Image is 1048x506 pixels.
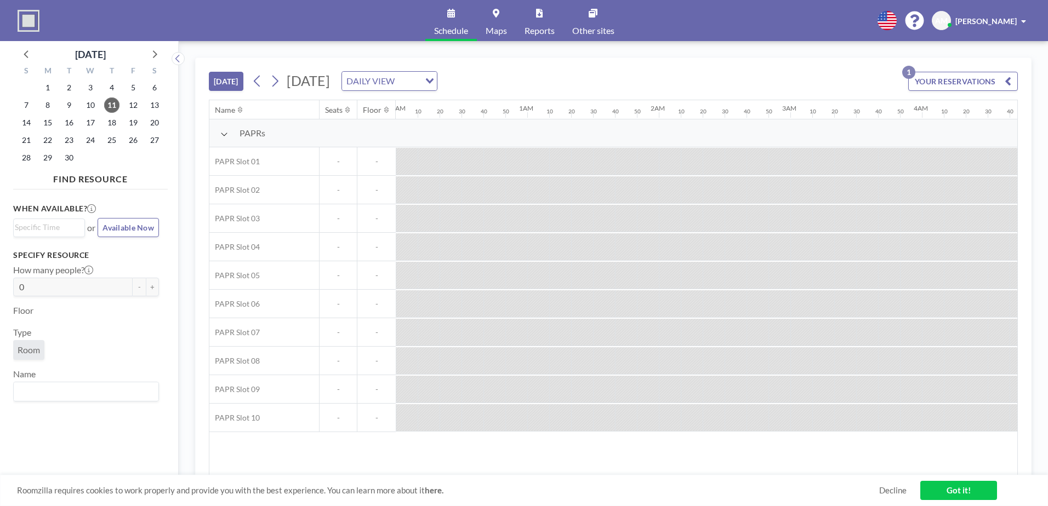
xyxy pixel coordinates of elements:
[13,169,168,185] h4: FIND RESOURCE
[546,108,553,115] div: 10
[146,278,159,296] button: +
[104,133,119,148] span: Thursday, September 25, 2025
[357,327,396,337] span: -
[357,157,396,166] span: -
[16,65,37,79] div: S
[147,115,162,130] span: Saturday, September 20, 2025
[320,242,357,252] span: -
[590,108,597,115] div: 30
[700,108,707,115] div: 20
[83,133,98,148] span: Wednesday, September 24, 2025
[955,16,1017,26] span: [PERSON_NAME]
[398,74,419,88] input: Search for option
[40,80,55,95] span: Monday, September 1, 2025
[61,97,77,113] span: Tuesday, September 9, 2025
[879,485,907,496] a: Decline
[320,299,357,309] span: -
[83,80,98,95] span: Wednesday, September 3, 2025
[37,65,59,79] div: M
[415,108,422,115] div: 10
[209,384,260,394] span: PAPR Slot 09
[209,157,260,166] span: PAPR Slot 01
[963,108,970,115] div: 20
[320,384,357,394] span: -
[651,104,665,112] div: 2AM
[14,219,84,235] div: Search for option
[357,185,396,195] span: -
[320,327,357,337] span: -
[13,250,159,260] h3: Specify resource
[744,108,750,115] div: 40
[13,327,31,338] label: Type
[519,104,533,112] div: 1AM
[122,65,144,79] div: F
[19,115,34,130] span: Sunday, September 14, 2025
[920,481,997,500] a: Got it!
[388,104,406,112] div: 12AM
[61,133,77,148] span: Tuesday, September 23, 2025
[40,150,55,165] span: Monday, September 29, 2025
[147,97,162,113] span: Saturday, September 13, 2025
[14,382,158,401] div: Search for option
[875,108,882,115] div: 40
[572,26,614,35] span: Other sites
[914,104,928,112] div: 4AM
[908,72,1018,91] button: YOUR RESERVATIONS1
[240,128,265,139] span: PAPRs
[568,108,575,115] div: 20
[486,26,507,35] span: Maps
[133,278,146,296] button: -
[104,97,119,113] span: Thursday, September 11, 2025
[437,108,443,115] div: 20
[357,271,396,280] span: -
[19,97,34,113] span: Sunday, September 7, 2025
[287,72,330,89] span: [DATE]
[810,108,816,115] div: 10
[325,105,343,115] div: Seats
[481,108,487,115] div: 40
[40,133,55,148] span: Monday, September 22, 2025
[853,108,860,115] div: 30
[209,356,260,366] span: PAPR Slot 08
[320,214,357,223] span: -
[17,485,879,496] span: Roomzilla requires cookies to work properly and provide you with the best experience. You can lea...
[320,413,357,423] span: -
[209,327,260,337] span: PAPR Slot 07
[209,271,260,280] span: PAPR Slot 05
[985,108,992,115] div: 30
[320,356,357,366] span: -
[525,26,555,35] span: Reports
[147,133,162,148] span: Saturday, September 27, 2025
[434,26,468,35] span: Schedule
[215,105,235,115] div: Name
[209,72,243,91] button: [DATE]
[104,115,119,130] span: Thursday, September 18, 2025
[342,72,437,90] div: Search for option
[941,108,948,115] div: 10
[320,185,357,195] span: -
[209,242,260,252] span: PAPR Slot 04
[678,108,685,115] div: 10
[104,80,119,95] span: Thursday, September 4, 2025
[634,108,641,115] div: 50
[357,299,396,309] span: -
[344,74,397,88] span: DAILY VIEW
[357,356,396,366] span: -
[209,214,260,223] span: PAPR Slot 03
[13,305,33,316] label: Floor
[80,65,101,79] div: W
[209,185,260,195] span: PAPR Slot 02
[209,299,260,309] span: PAPR Slot 06
[19,150,34,165] span: Sunday, September 28, 2025
[101,65,122,79] div: T
[126,97,141,113] span: Friday, September 12, 2025
[40,115,55,130] span: Monday, September 15, 2025
[102,223,154,232] span: Available Now
[503,108,509,115] div: 50
[61,80,77,95] span: Tuesday, September 2, 2025
[126,115,141,130] span: Friday, September 19, 2025
[59,65,80,79] div: T
[766,108,772,115] div: 50
[320,271,357,280] span: -
[459,108,465,115] div: 30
